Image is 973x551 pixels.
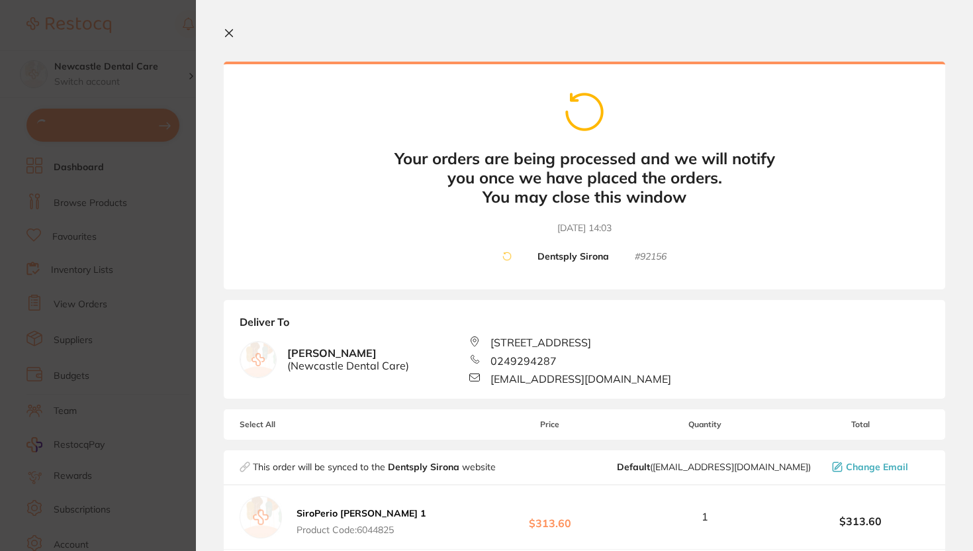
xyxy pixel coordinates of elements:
[293,507,430,535] button: SiroPerio [PERSON_NAME] 1 Product Code:6044825
[702,511,708,523] span: 1
[297,507,426,519] b: SiroPerio [PERSON_NAME] 1
[240,420,372,429] span: Select All
[388,461,462,473] strong: Dentsply Sirona
[501,250,513,262] img: cart-spinner.png
[619,420,792,429] span: Quantity
[240,342,276,377] img: empty.jpg
[490,355,557,367] span: 0249294287
[481,420,619,429] span: Price
[240,496,282,538] img: empty.jpg
[240,316,929,336] b: Deliver To
[828,461,929,473] button: Change Email
[481,505,619,529] b: $313.60
[617,462,811,472] span: clientservices@dentsplysirona.com
[287,347,409,372] b: [PERSON_NAME]
[253,462,496,472] p: This order will be synced to the website
[287,360,409,372] span: ( Newcastle Dental Care )
[297,525,426,535] span: Product Code: 6044825
[490,373,671,385] span: [EMAIL_ADDRESS][DOMAIN_NAME]
[558,85,612,139] img: cart-spinner.png
[557,222,612,235] time: [DATE] 14:03
[490,336,591,348] span: [STREET_ADDRESS]
[792,515,929,527] b: $313.60
[537,251,609,263] b: Dentsply Sirona
[635,251,667,263] small: # 92156
[792,420,929,429] span: Total
[386,149,783,206] b: Your orders are being processed and we will notify you once we have placed the orders. You may cl...
[846,462,908,472] span: Change Email
[617,461,650,473] b: Default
